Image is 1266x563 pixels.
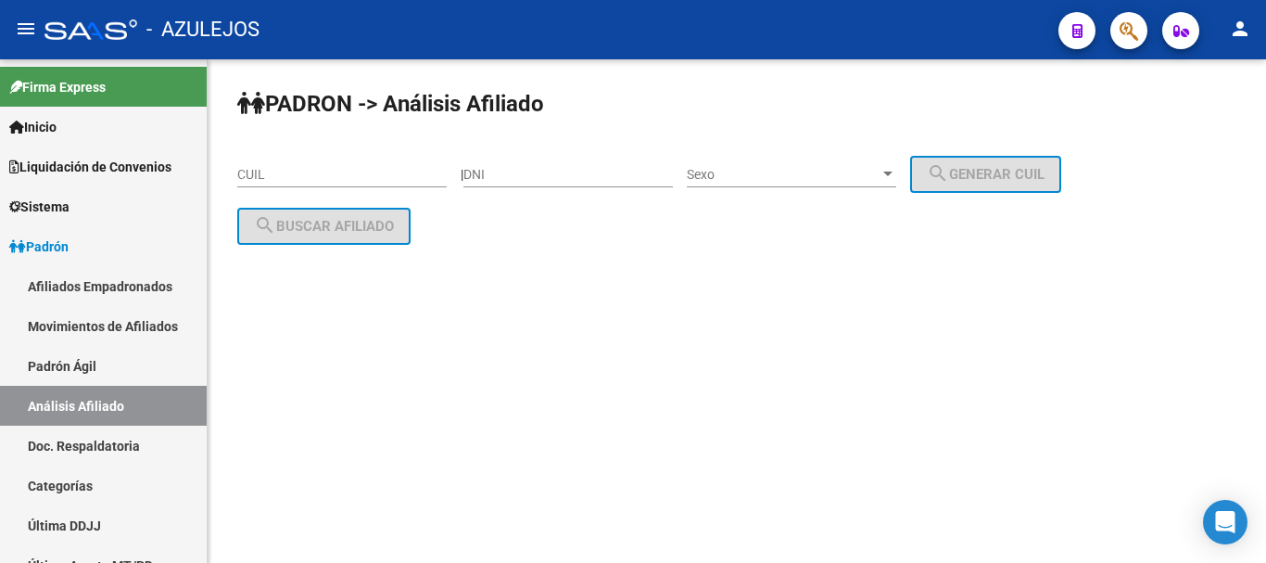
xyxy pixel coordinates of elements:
[9,117,57,137] span: Inicio
[254,214,276,237] mat-icon: search
[1229,18,1251,40] mat-icon: person
[146,9,260,50] span: - AZULEJOS
[9,157,171,177] span: Liquidación de Convenios
[461,167,1075,182] div: |
[927,162,949,185] mat-icon: search
[9,77,106,97] span: Firma Express
[15,18,37,40] mat-icon: menu
[927,166,1044,183] span: Generar CUIL
[9,197,70,217] span: Sistema
[237,91,544,117] strong: PADRON -> Análisis Afiliado
[910,156,1061,193] button: Generar CUIL
[237,208,411,245] button: Buscar afiliado
[687,167,880,183] span: Sexo
[1203,500,1247,544] div: Open Intercom Messenger
[9,237,69,257] span: Padrón
[254,218,394,235] span: Buscar afiliado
